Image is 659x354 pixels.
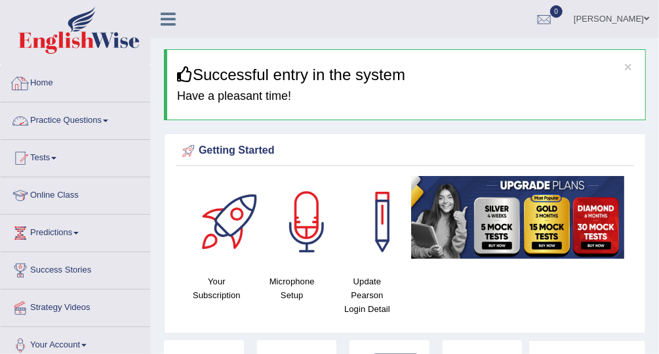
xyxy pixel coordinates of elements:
[1,290,150,322] a: Strategy Videos
[1,102,150,135] a: Practice Questions
[177,66,635,83] h3: Successful entry in the system
[550,5,563,18] span: 0
[1,65,150,98] a: Home
[1,252,150,285] a: Success Stories
[411,176,624,259] img: small5.jpg
[177,90,635,103] h4: Have a pleasant time!
[179,141,631,161] div: Getting Started
[186,275,248,302] h4: Your Subscription
[624,60,632,74] button: ×
[1,177,150,210] a: Online Class
[336,275,399,316] h4: Update Pearson Login Detail
[1,140,150,173] a: Tests
[261,275,323,302] h4: Microphone Setup
[1,215,150,248] a: Predictions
